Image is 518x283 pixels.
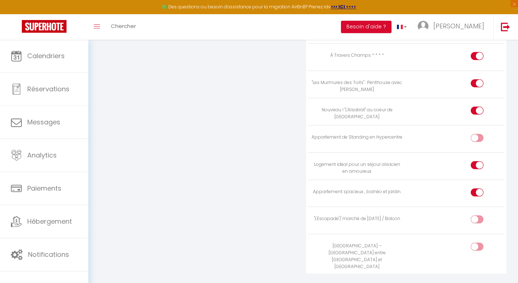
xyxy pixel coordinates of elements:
div: Appartement spacieux , balnéo et jardin. [311,188,403,195]
div: "L'Escapade"/ marché de [DATE] / Balcon [311,215,403,222]
div: Appartement de Standing en Hypercentre [311,134,403,141]
div: Logement idéal pour un séjour alsacien en amoureux [311,161,403,175]
div: [GEOGRAPHIC_DATA] – [GEOGRAPHIC_DATA] entre [GEOGRAPHIC_DATA] et [GEOGRAPHIC_DATA] [311,243,403,270]
span: [PERSON_NAME] [433,21,484,31]
a: >>> ICI <<<< [331,4,356,10]
span: Messages [27,117,60,127]
span: Chercher [111,22,136,30]
a: Chercher [105,14,141,40]
span: Paiements [27,184,61,193]
span: Analytics [27,151,57,160]
div: Nouveau ! "L'Alsakrat" au coeur de [GEOGRAPHIC_DATA] [311,107,403,120]
span: Réservations [27,84,69,93]
span: Calendriers [27,51,65,60]
span: Hébergement [27,217,72,226]
img: logout [501,22,510,31]
img: Super Booking [22,20,67,33]
div: À Travers Champs * * * * [311,52,403,59]
div: "Les Murmures des Toits" : Penthouse avec [PERSON_NAME] [311,79,403,93]
span: Notifications [28,250,69,259]
button: Besoin d'aide ? [341,21,391,33]
a: ... [PERSON_NAME] [412,14,493,40]
img: ... [418,21,429,32]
